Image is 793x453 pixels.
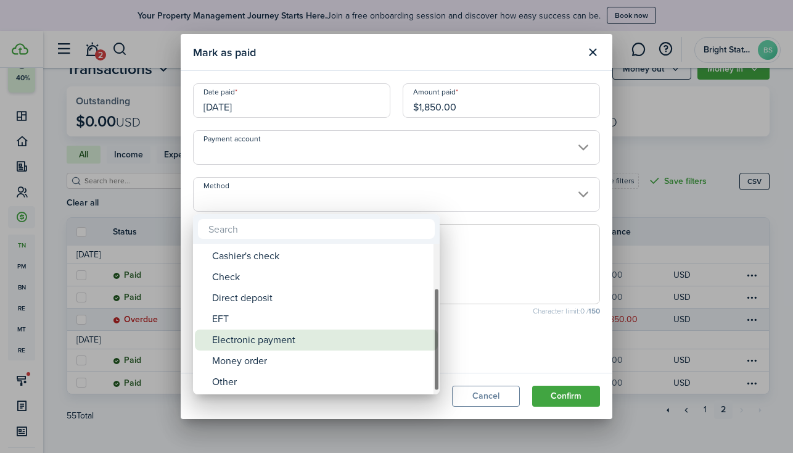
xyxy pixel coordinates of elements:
mbsc-wheel: Method [193,244,440,394]
div: Cashier's check [212,246,430,267]
div: Money order [212,351,430,372]
div: Check [212,267,430,288]
div: Other [212,372,430,393]
div: Electronic payment [212,330,430,351]
div: EFT [212,309,430,330]
div: Direct deposit [212,288,430,309]
input: Search [198,219,435,239]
